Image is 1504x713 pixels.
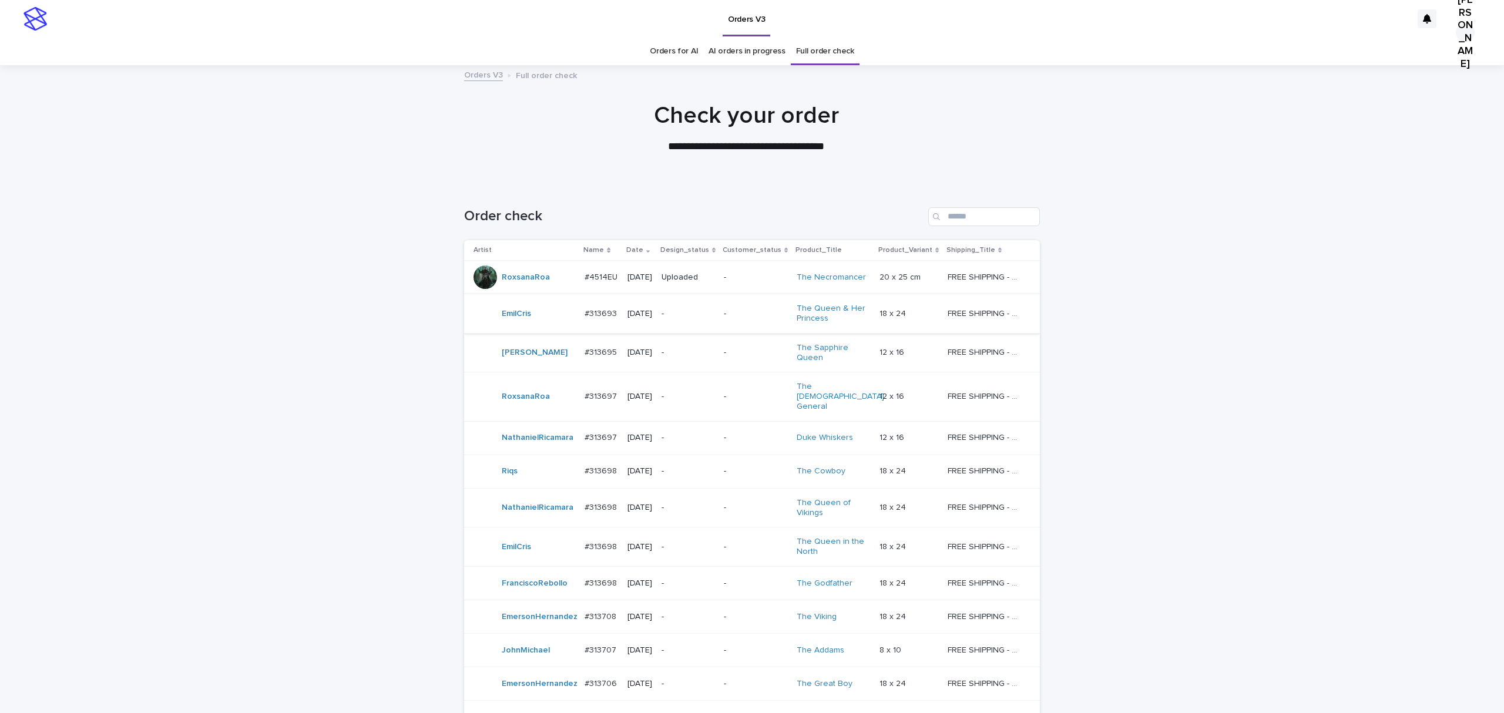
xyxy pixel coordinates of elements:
p: 18 x 24 [879,307,908,319]
p: 18 x 24 [879,500,908,513]
a: EmersonHernandez [502,612,578,622]
p: - [724,392,787,402]
a: EmilCris [502,542,531,552]
p: Full order check [516,68,577,81]
p: [DATE] [627,579,652,588]
p: - [662,466,714,476]
tr: FranciscoRebollo #313698#313698 [DATE]--The Godfather 18 x 2418 x 24 FREE SHIPPING - preview in 1... [464,566,1040,600]
tr: Riqs #313698#313698 [DATE]--The Cowboy 18 x 2418 x 24 FREE SHIPPING - preview in 1-2 business day... [464,455,1040,488]
a: Riqs [502,466,518,476]
p: - [662,679,714,689]
p: 18 x 24 [879,464,908,476]
p: FREE SHIPPING - preview in 1-2 business days, after your approval delivery will take 5-10 b.d. [948,345,1023,358]
p: Customer_status [723,244,781,257]
img: stacker-logo-s-only.png [23,7,47,31]
a: The Cowboy [797,466,845,476]
a: The Godfather [797,579,852,588]
a: The Queen in the North [797,537,870,557]
a: [PERSON_NAME] [502,348,568,358]
p: #313698 [585,540,619,552]
p: [DATE] [627,273,652,282]
p: 18 x 24 [879,610,908,622]
tr: [PERSON_NAME] #313695#313695 [DATE]--The Sapphire Queen 12 x 1612 x 16 FREE SHIPPING - preview in... [464,333,1040,372]
a: Orders V3 [464,68,503,81]
p: [DATE] [627,392,652,402]
p: FREE SHIPPING - preview in 1-2 business days, after your approval delivery will take 5-10 b.d. [948,610,1023,622]
tr: EmilCris #313693#313693 [DATE]--The Queen & Her Princess 18 x 2418 x 24 FREE SHIPPING - preview i... [464,294,1040,334]
p: #313708 [585,610,619,622]
tr: JohnMichael #313707#313707 [DATE]--The Addams 8 x 108 x 10 FREE SHIPPING - preview in 1-2 busines... [464,633,1040,667]
p: - [724,273,787,282]
a: The Necromancer [797,273,866,282]
a: NathanielRicamara [502,503,573,513]
p: #313697 [585,431,619,443]
p: 18 x 24 [879,540,908,552]
p: FREE SHIPPING - preview in 1-2 business days, after your approval delivery will take 5-10 b.d. [948,464,1023,476]
a: JohnMichael [502,645,550,655]
a: AI orders in progress [709,38,785,65]
p: Artist [474,244,492,257]
p: - [662,348,714,358]
p: #4514EU [585,270,620,282]
a: Full order check [796,38,854,65]
tr: RoxsanaRoa #313697#313697 [DATE]--The [DEMOGRAPHIC_DATA] General 12 x 1612 x 16 FREE SHIPPING - p... [464,372,1040,421]
tr: NathanielRicamara #313698#313698 [DATE]--The Queen of Vikings 18 x 2418 x 24 FREE SHIPPING - prev... [464,488,1040,527]
p: FREE SHIPPING - preview in 1-2 business days, after your approval delivery will take 5-10 b.d. [948,643,1023,655]
a: EmilCris [502,309,531,319]
a: RoxsanaRoa [502,273,550,282]
p: #313698 [585,576,619,588]
a: NathanielRicamara [502,433,573,443]
p: - [724,466,787,476]
p: - [724,579,787,588]
p: FREE SHIPPING - preview in 1-2 business days, after your approval delivery will take 5-10 b.d. [948,307,1023,319]
tr: EmilCris #313698#313698 [DATE]--The Queen in the North 18 x 2418 x 24 FREE SHIPPING - preview in ... [464,527,1040,567]
p: - [724,679,787,689]
a: RoxsanaRoa [502,392,550,402]
p: 20 x 25 cm [879,270,923,282]
p: - [724,542,787,552]
p: - [662,579,714,588]
p: - [662,392,714,402]
a: The Viking [797,612,837,622]
p: [DATE] [627,433,652,443]
a: The [DEMOGRAPHIC_DATA] General [797,382,884,411]
p: - [724,645,787,655]
p: [DATE] [627,348,652,358]
p: FREE SHIPPING - preview in 1-2 business days, after your approval delivery will take 6-10 busines... [948,270,1023,282]
p: 18 x 24 [879,576,908,588]
a: Orders for AI [650,38,698,65]
p: #313698 [585,464,619,476]
input: Search [928,207,1040,226]
p: 8 x 10 [879,643,904,655]
p: #313697 [585,389,619,402]
p: Uploaded [662,273,714,282]
p: - [662,612,714,622]
p: FREE SHIPPING - preview in 1-2 business days, after your approval delivery will take 5-10 b.d. [948,576,1023,588]
p: - [724,309,787,319]
p: Name [583,244,604,257]
h1: Check your order [458,102,1034,130]
p: 12 x 16 [879,389,907,402]
p: [DATE] [627,679,652,689]
p: Design_status [660,244,709,257]
p: - [662,645,714,655]
p: [DATE] [627,645,652,655]
p: Shipping_Title [946,244,995,257]
a: The Queen of Vikings [797,498,870,518]
p: Product_Title [795,244,842,257]
div: [PERSON_NAME] [1456,23,1475,42]
p: Product_Variant [878,244,932,257]
p: 12 x 16 [879,431,907,443]
p: FREE SHIPPING - preview in 1-2 business days, after your approval delivery will take 5-10 b.d. [948,677,1023,689]
a: The Sapphire Queen [797,343,870,363]
a: Duke Whiskers [797,433,853,443]
h1: Order check [464,208,924,225]
p: - [662,433,714,443]
p: - [662,503,714,513]
p: [DATE] [627,309,652,319]
p: FREE SHIPPING - preview in 1-2 business days, after your approval delivery will take 5-10 b.d. [948,500,1023,513]
p: - [724,612,787,622]
p: [DATE] [627,466,652,476]
tr: RoxsanaRoa #4514EU#4514EU [DATE]Uploaded-The Necromancer 20 x 25 cm20 x 25 cm FREE SHIPPING - pre... [464,261,1040,294]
